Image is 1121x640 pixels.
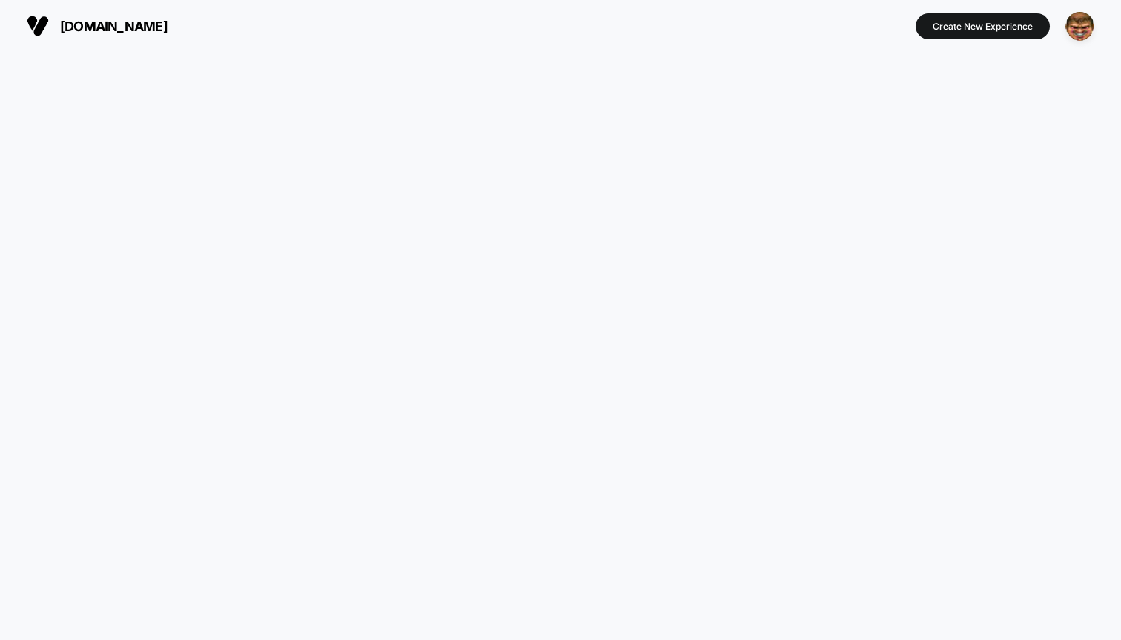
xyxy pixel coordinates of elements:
button: Create New Experience [916,13,1050,39]
img: ppic [1065,12,1094,41]
button: [DOMAIN_NAME] [22,14,172,38]
button: ppic [1061,11,1099,42]
span: [DOMAIN_NAME] [60,19,168,34]
img: Visually logo [27,15,49,37]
